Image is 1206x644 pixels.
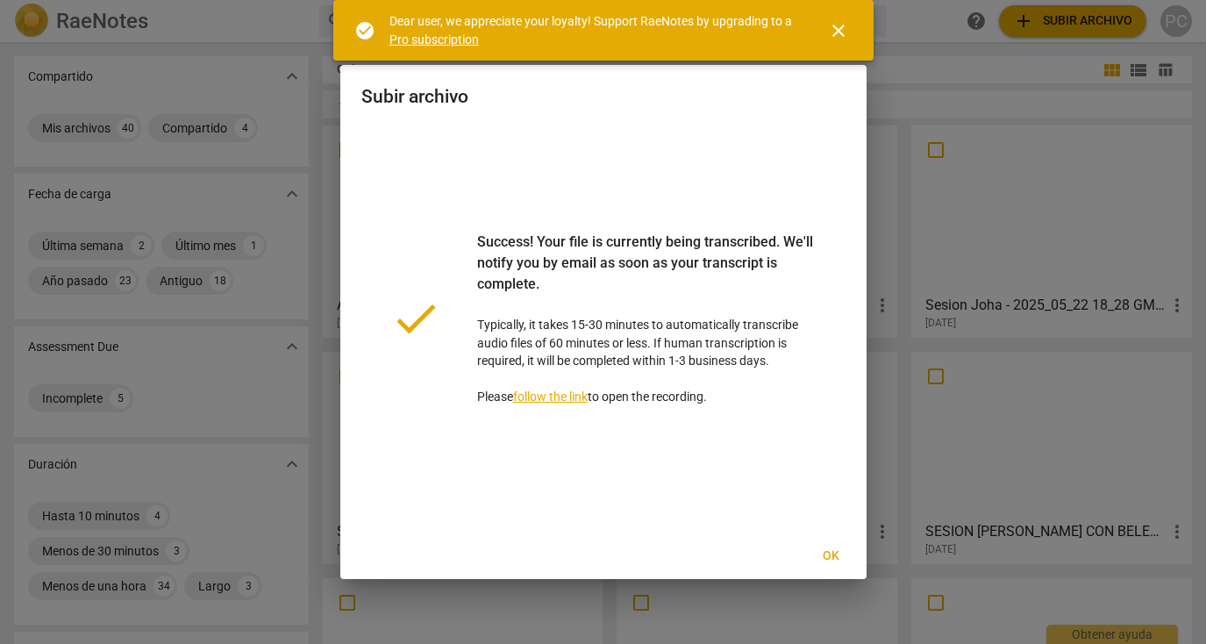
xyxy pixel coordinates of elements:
[389,12,796,48] div: Dear user, we appreciate your loyalty! Support RaeNotes by upgrading to a
[361,86,846,108] h2: Subir archivo
[389,32,479,47] a: Pro subscription
[817,10,860,52] button: Cerrar
[817,547,846,565] span: Ok
[389,292,442,345] span: done
[477,232,817,406] p: Typically, it takes 15-30 minutes to automatically transcribe audio files of 60 minutes or less. ...
[477,232,817,316] div: Success! Your file is currently being transcribed. We'll notify you by email as soon as your tran...
[803,540,860,572] button: Ok
[513,390,588,404] a: follow the link
[354,20,375,41] span: check_circle
[828,20,849,41] span: close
